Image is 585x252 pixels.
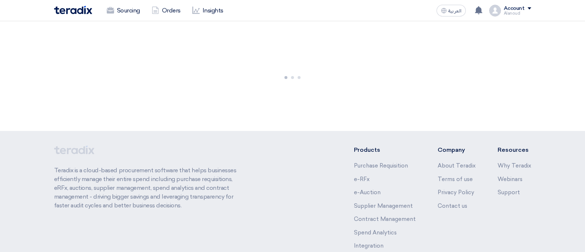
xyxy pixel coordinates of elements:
[186,3,229,19] a: Insights
[504,11,531,15] div: Alanoud
[354,162,408,169] a: Purchase Requisition
[354,242,384,249] a: Integration
[498,176,522,183] a: Webinars
[54,6,92,14] img: Teradix logo
[146,3,186,19] a: Orders
[437,5,466,16] button: العربية
[54,166,245,210] p: Teradix is a cloud-based procurement software that helps businesses efficiently manage their enti...
[354,176,370,183] a: e-RFx
[101,3,146,19] a: Sourcing
[438,176,473,183] a: Terms of use
[354,229,397,236] a: Spend Analytics
[489,5,501,16] img: profile_test.png
[438,162,476,169] a: About Teradix
[448,8,461,14] span: العربية
[438,203,467,209] a: Contact us
[498,189,520,196] a: Support
[438,146,476,154] li: Company
[354,216,416,222] a: Contract Management
[498,146,531,154] li: Resources
[354,189,381,196] a: e-Auction
[498,162,531,169] a: Why Teradix
[504,5,525,12] div: Account
[354,146,416,154] li: Products
[438,189,474,196] a: Privacy Policy
[354,203,413,209] a: Supplier Management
